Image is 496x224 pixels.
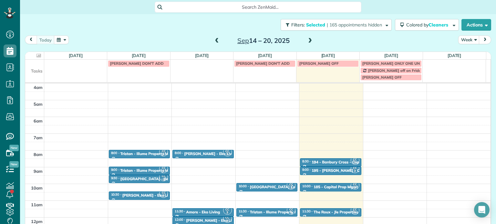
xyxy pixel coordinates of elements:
[250,210,318,214] div: Tristan - Illume Property Management
[327,22,382,28] span: | 165 appointments hidden
[362,61,423,66] span: [PERSON_NAME] ONLY ONE UNIT
[351,209,359,216] small: 3
[362,75,402,80] span: [PERSON_NAME] OFF
[34,152,43,157] span: 8am
[31,219,43,224] span: 12pm
[9,145,19,151] span: New
[312,160,365,164] div: 194 - Banbury Cross - Capital
[291,22,305,28] span: Filters:
[250,185,374,189] div: [GEOGRAPHIC_DATA] Condos - Bridge City Community Management
[160,176,168,182] small: 3
[223,209,232,216] small: 3
[184,151,237,156] div: [PERSON_NAME] - Eko Living
[195,53,209,58] a: [DATE]
[31,202,43,207] span: 11am
[474,202,490,218] div: Open Intercom Messenger
[312,168,370,173] div: 195 - [PERSON_NAME] - Capital
[321,53,335,58] a: [DATE]
[31,185,43,190] span: 10am
[384,53,398,58] a: [DATE]
[34,135,43,140] span: 7am
[395,19,459,31] button: Colored byCleaners
[223,151,232,157] small: 3
[351,168,359,174] small: 3
[461,19,491,31] button: Actions
[314,210,358,214] div: The Roux - Jle Properties
[34,102,43,107] span: 5am
[160,193,168,199] small: 3
[110,61,163,66] span: [PERSON_NAME] DON'T ADD
[186,218,239,223] div: [PERSON_NAME] - Eko Living
[120,168,189,173] div: Tristan - Illume Property Management
[25,35,37,44] button: prev
[351,160,359,166] small: 3
[351,185,359,191] small: 3
[9,161,19,168] span: New
[406,22,450,28] span: Colored by
[236,61,290,66] span: [PERSON_NAME] DON'T ADD
[69,53,83,58] a: [DATE]
[36,35,55,44] button: today
[186,210,220,214] div: Amore - Eko Living
[34,85,43,90] span: 4am
[368,68,425,73] span: [PERSON_NAME] off on Fridays
[237,36,249,44] span: Sep
[160,168,168,174] small: 3
[458,35,480,44] button: Week
[448,53,461,58] a: [DATE]
[34,169,43,174] span: 9am
[223,218,232,224] small: 3
[277,19,392,31] a: Filters: Selected | 165 appointments hidden
[160,151,168,157] small: 3
[258,53,272,58] a: [DATE]
[120,151,189,156] div: Tristan - Illume Property Management
[122,193,176,198] div: [PERSON_NAME] - Eko Living
[281,19,392,31] button: Filters: Selected | 165 appointments hidden
[287,185,295,191] small: 3
[223,37,304,44] h2: 14 – 20, 2025
[287,209,295,216] small: 3
[299,61,338,66] span: [PERSON_NAME] OFF
[306,22,325,28] span: Selected
[479,35,491,44] button: next
[120,177,188,181] div: [GEOGRAPHIC_DATA] - Jle Properties
[314,185,358,189] div: 185 - Capital Prop Mgmt
[132,53,146,58] a: [DATE]
[34,118,43,123] span: 6am
[429,22,449,28] span: Cleaners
